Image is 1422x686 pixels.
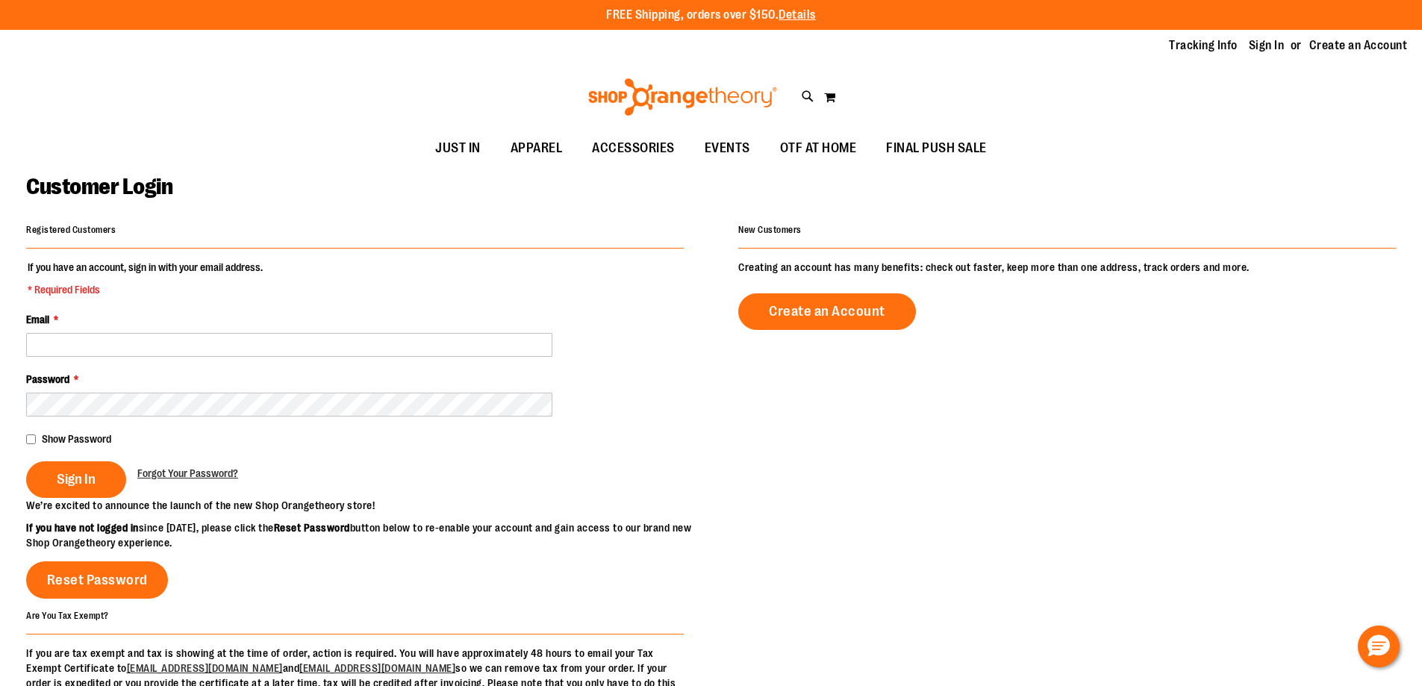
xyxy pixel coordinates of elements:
span: Email [26,314,49,325]
span: Forgot Your Password? [137,467,238,479]
a: [EMAIL_ADDRESS][DOMAIN_NAME] [299,662,455,674]
span: FINAL PUSH SALE [886,131,987,165]
span: Create an Account [769,303,885,319]
a: JUST IN [420,131,496,166]
a: Create an Account [1309,37,1408,54]
a: Tracking Info [1169,37,1238,54]
a: ACCESSORIES [577,131,690,166]
legend: If you have an account, sign in with your email address. [26,260,264,297]
a: [EMAIL_ADDRESS][DOMAIN_NAME] [127,662,283,674]
a: Sign In [1249,37,1285,54]
button: Hello, have a question? Let’s chat. [1358,626,1400,667]
span: EVENTS [705,131,750,165]
span: * Required Fields [28,282,263,297]
span: APPAREL [511,131,563,165]
a: EVENTS [690,131,765,166]
strong: Reset Password [274,522,350,534]
a: Reset Password [26,561,168,599]
p: since [DATE], please click the button below to re-enable your account and gain access to our bran... [26,520,711,550]
img: Shop Orangetheory [586,78,779,116]
strong: If you have not logged in [26,522,139,534]
strong: Are You Tax Exempt? [26,610,109,620]
span: OTF AT HOME [780,131,857,165]
a: Create an Account [738,293,916,330]
span: Sign In [57,471,96,487]
strong: Registered Customers [26,225,116,235]
span: JUST IN [435,131,481,165]
span: Password [26,373,69,385]
span: ACCESSORIES [592,131,675,165]
span: Customer Login [26,174,172,199]
a: FINAL PUSH SALE [871,131,1002,166]
span: Show Password [42,433,111,445]
p: We’re excited to announce the launch of the new Shop Orangetheory store! [26,498,711,513]
p: Creating an account has many benefits: check out faster, keep more than one address, track orders... [738,260,1396,275]
p: FREE Shipping, orders over $150. [606,7,816,24]
a: Details [779,8,816,22]
a: Forgot Your Password? [137,466,238,481]
span: Reset Password [47,572,148,588]
a: OTF AT HOME [765,131,872,166]
a: APPAREL [496,131,578,166]
strong: New Customers [738,225,802,235]
button: Sign In [26,461,126,498]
